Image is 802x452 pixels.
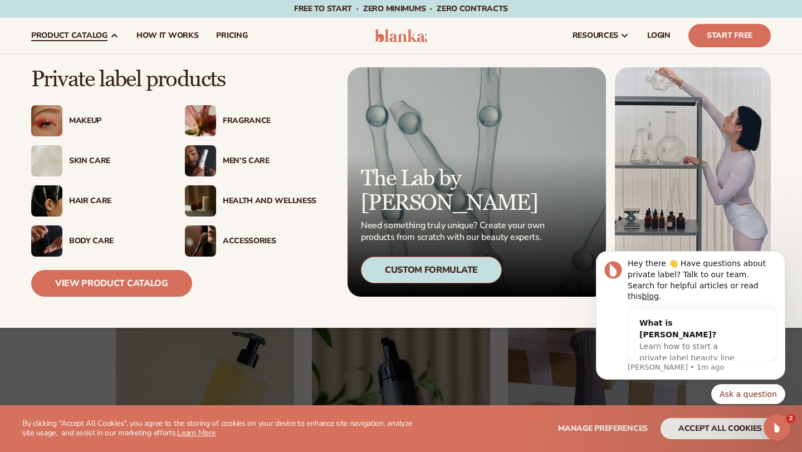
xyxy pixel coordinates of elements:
[185,225,316,257] a: Female with makeup brush. Accessories
[579,225,802,422] iframe: Intercom notifications message
[185,185,216,217] img: Candles and incense on table.
[185,105,316,136] a: Pink blooming flower. Fragrance
[31,105,163,136] a: Female with glitter eye makeup. Makeup
[638,18,679,53] a: LOGIN
[558,423,648,434] span: Manage preferences
[69,196,163,206] div: Hair Care
[128,18,208,53] a: How It Works
[764,414,790,441] iframe: Intercom live chat
[223,196,316,206] div: Health And Wellness
[216,31,247,40] span: pricing
[207,18,256,53] a: pricing
[375,29,428,42] img: logo
[564,18,638,53] a: resources
[31,145,163,176] a: Cream moisturizer swatch. Skin Care
[31,225,62,257] img: Male hand applying moisturizer.
[223,156,316,166] div: Men’s Care
[223,116,316,126] div: Fragrance
[31,225,163,257] a: Male hand applying moisturizer. Body Care
[22,18,128,53] a: product catalog
[31,105,62,136] img: Female with glitter eye makeup.
[185,105,216,136] img: Pink blooming flower.
[361,220,548,243] p: Need something truly unique? Create your own products from scratch with our beauty experts.
[69,237,163,246] div: Body Care
[31,185,163,217] a: Female hair pulled back with clips. Hair Care
[31,67,316,92] p: Private label products
[69,156,163,166] div: Skin Care
[661,418,780,439] button: accept all cookies
[615,67,771,297] img: Female in lab with equipment.
[31,185,62,217] img: Female hair pulled back with clips.
[361,257,502,283] div: Custom Formulate
[69,116,163,126] div: Makeup
[361,166,548,215] p: The Lab by [PERSON_NAME]
[136,31,199,40] span: How It Works
[31,270,192,297] a: View Product Catalog
[786,414,795,423] span: 2
[185,225,216,257] img: Female with makeup brush.
[348,67,606,297] a: Microscopic product formula. The Lab by [PERSON_NAME] Need something truly unique? Create your ow...
[688,24,771,47] a: Start Free
[185,185,316,217] a: Candles and incense on table. Health And Wellness
[177,428,215,438] a: Learn More
[558,418,648,439] button: Manage preferences
[22,419,419,438] p: By clicking "Accept All Cookies", you agree to the storing of cookies on your device to enhance s...
[573,31,618,40] span: resources
[185,145,316,176] a: Male holding moisturizer bottle. Men’s Care
[31,31,107,40] span: product catalog
[294,3,508,14] span: Free to start · ZERO minimums · ZERO contracts
[185,145,216,176] img: Male holding moisturizer bottle.
[647,31,671,40] span: LOGIN
[31,145,62,176] img: Cream moisturizer swatch.
[223,237,316,246] div: Accessories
